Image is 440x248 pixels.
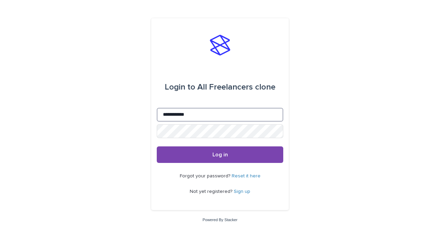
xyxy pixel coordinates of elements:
span: Not yet registered? [190,189,234,194]
span: Forgot your password? [180,174,232,178]
a: Reset it here [232,174,261,178]
div: All Freelancers clone [165,77,275,97]
a: Powered By Stacker [202,218,237,222]
span: Log in [212,152,228,157]
span: Login to [165,83,195,91]
a: Sign up [234,189,250,194]
img: stacker-logo-s-only.png [210,35,230,55]
button: Log in [157,146,283,163]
